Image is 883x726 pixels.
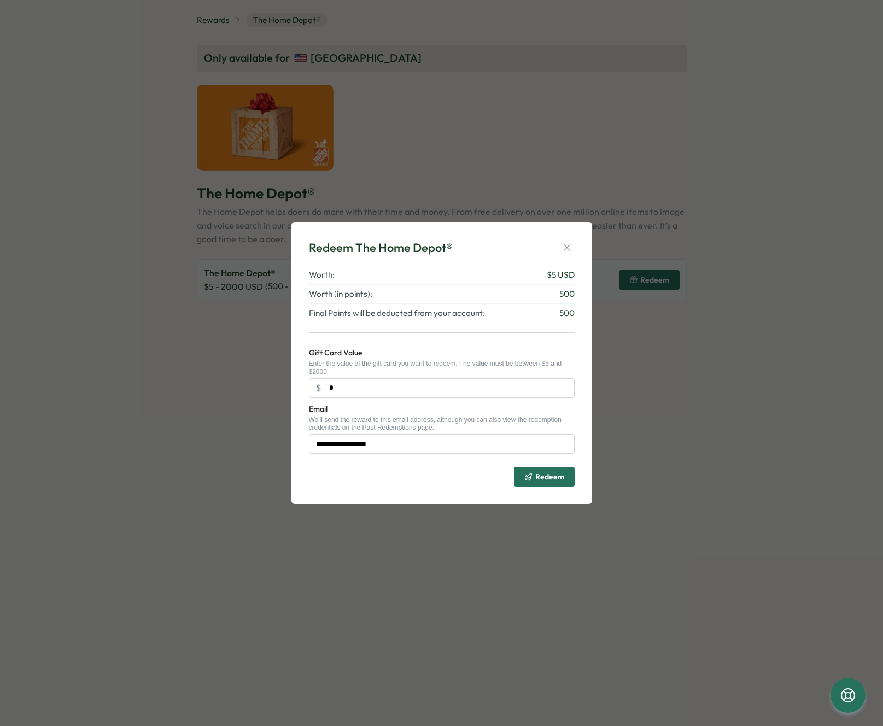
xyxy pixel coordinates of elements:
[514,467,575,487] button: Redeem
[309,403,328,415] label: Email
[547,269,575,281] span: $ 5 USD
[309,360,575,376] div: Enter the value of the gift card you want to redeem. The value must be between $5 and $2000.
[309,288,372,300] span: Worth (in points):
[559,307,575,319] span: 500
[309,269,335,281] span: Worth:
[559,288,575,300] span: 500
[309,307,485,319] span: Final Points will be deducted from your account:
[535,473,564,481] span: Redeem
[309,239,453,256] div: Redeem The Home Depot®
[309,416,575,432] div: We'll send the reward to this email address, although you can also view the redemption credential...
[309,347,362,359] label: Gift Card Value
